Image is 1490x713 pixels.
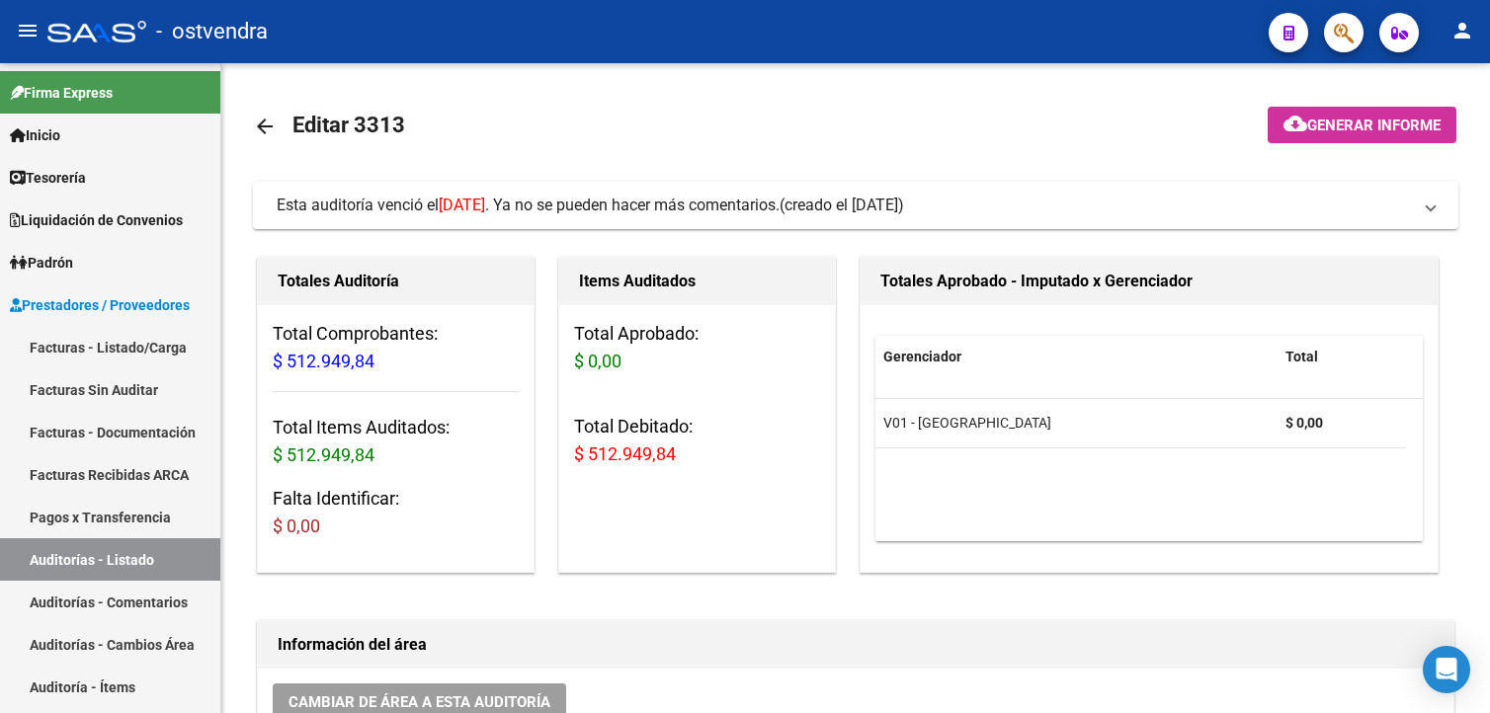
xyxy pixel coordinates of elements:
span: Total [1285,349,1318,364]
span: Liquidación de Convenios [10,209,183,231]
span: Editar 3313 [292,113,405,137]
mat-icon: cloud_download [1283,112,1307,135]
mat-icon: menu [16,19,40,42]
span: (creado el [DATE]) [780,195,904,216]
mat-icon: person [1450,19,1474,42]
span: Cambiar de área a esta auditoría [289,693,550,711]
datatable-header-cell: Total [1278,336,1406,378]
h3: Total Comprobantes: [273,320,519,375]
strong: $ 0,00 [1285,415,1323,431]
span: $ 512.949,84 [273,351,374,371]
datatable-header-cell: Gerenciador [875,336,1278,378]
h3: Total Items Auditados: [273,414,519,469]
span: Padrón [10,252,73,274]
span: Inicio [10,124,60,146]
span: Esta auditoría venció el . Ya no se pueden hacer más comentarios. [277,196,780,214]
h1: Totales Auditoría [278,266,514,297]
mat-expansion-panel-header: Esta auditoría venció el[DATE]. Ya no se pueden hacer más comentarios.(creado el [DATE]) [253,182,1458,229]
h1: Items Auditados [579,266,815,297]
button: Generar informe [1268,107,1456,143]
span: Gerenciador [883,349,961,364]
span: Prestadores / Proveedores [10,294,190,316]
h1: Totales Aprobado - Imputado x Gerenciador [880,266,1418,297]
span: $ 512.949,84 [273,444,374,465]
span: Firma Express [10,82,113,104]
h1: Información del área [278,629,1434,661]
span: $ 0,00 [574,351,621,371]
span: Generar informe [1307,117,1441,134]
mat-icon: arrow_back [253,115,277,138]
h3: Total Aprobado: [574,320,820,375]
span: $ 0,00 [273,515,320,536]
span: Tesorería [10,167,86,189]
span: [DATE] [439,196,485,214]
span: V01 - [GEOGRAPHIC_DATA] [883,415,1051,431]
div: Open Intercom Messenger [1423,646,1470,693]
span: $ 512.949,84 [574,443,676,464]
h3: Total Debitado: [574,413,820,468]
span: - ostvendra [156,10,268,53]
h3: Falta Identificar: [273,485,519,540]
